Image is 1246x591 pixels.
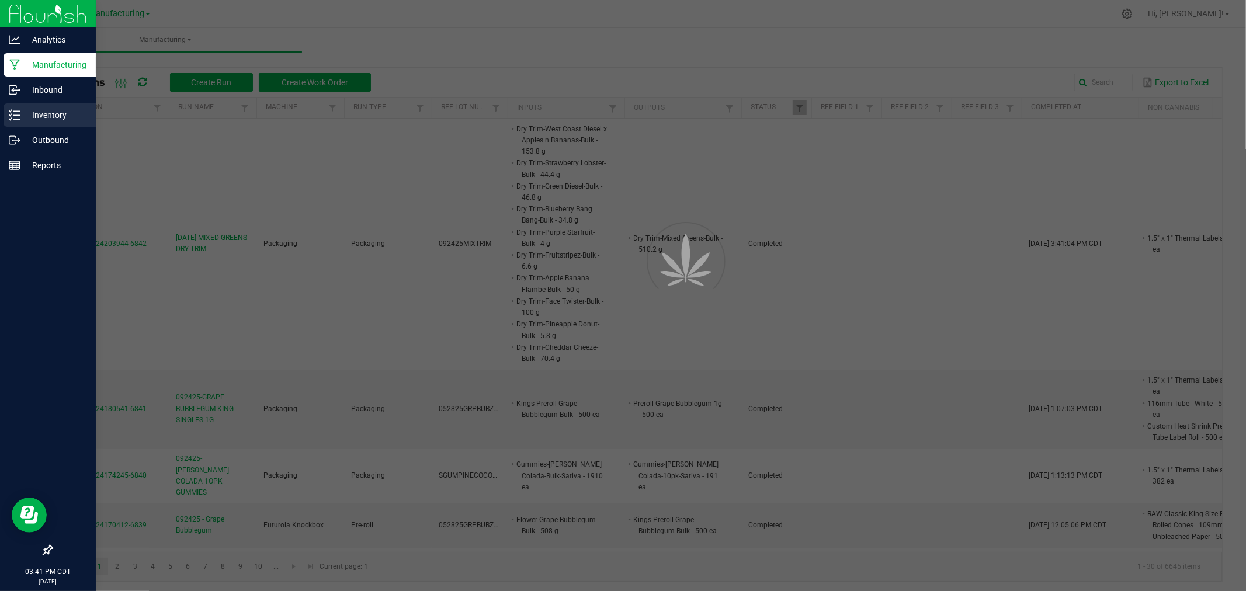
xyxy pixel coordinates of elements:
[9,34,20,46] inline-svg: Analytics
[20,158,91,172] p: Reports
[9,159,20,171] inline-svg: Reports
[9,84,20,96] inline-svg: Inbound
[9,59,20,71] inline-svg: Manufacturing
[5,566,91,577] p: 03:41 PM CDT
[20,108,91,122] p: Inventory
[12,498,47,533] iframe: Resource center
[20,133,91,147] p: Outbound
[9,134,20,146] inline-svg: Outbound
[20,58,91,72] p: Manufacturing
[9,109,20,121] inline-svg: Inventory
[20,33,91,47] p: Analytics
[5,577,91,586] p: [DATE]
[20,83,91,97] p: Inbound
